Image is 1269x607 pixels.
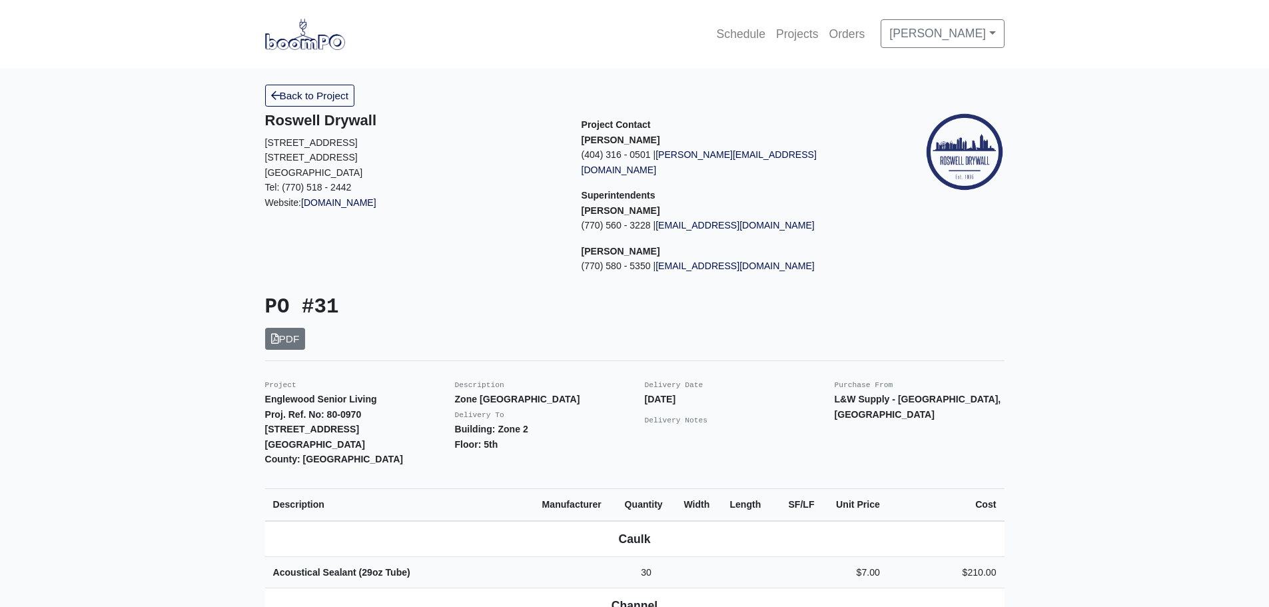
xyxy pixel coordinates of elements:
[617,556,676,588] td: 30
[582,119,651,130] span: Project Contact
[265,439,365,450] strong: [GEOGRAPHIC_DATA]
[675,488,721,520] th: Width
[835,381,893,389] small: Purchase From
[265,488,534,520] th: Description
[265,180,562,195] p: Tel: (770) 518 - 2442
[888,488,1005,520] th: Cost
[455,394,580,404] strong: Zone [GEOGRAPHIC_DATA]
[888,556,1005,588] td: $210.00
[455,424,528,434] strong: Building: Zone 2
[823,556,888,588] td: $7.00
[265,454,404,464] strong: County: [GEOGRAPHIC_DATA]
[582,259,878,274] p: (770) 580 - 5350 |
[265,112,562,129] h5: Roswell Drywall
[582,218,878,233] p: (770) 560 - 3228 |
[645,416,708,424] small: Delivery Notes
[721,488,773,520] th: Length
[823,488,888,520] th: Unit Price
[534,488,617,520] th: Manufacturer
[265,409,362,420] strong: Proj. Ref. No: 80-0970
[265,85,355,107] a: Back to Project
[771,19,824,49] a: Projects
[835,392,1005,422] p: L&W Supply - [GEOGRAPHIC_DATA], [GEOGRAPHIC_DATA]
[455,381,504,389] small: Description
[265,295,625,320] h3: PO #31
[582,190,655,201] span: Superintendents
[711,19,771,49] a: Schedule
[582,135,660,145] strong: [PERSON_NAME]
[273,567,410,578] strong: Acoustical Sealant (29oz Tube)
[265,112,562,210] div: Website:
[265,328,306,350] a: PDF
[455,411,504,419] small: Delivery To
[455,439,498,450] strong: Floor: 5th
[655,220,815,231] a: [EMAIL_ADDRESS][DOMAIN_NAME]
[265,381,296,389] small: Project
[619,532,651,546] b: Caulk
[645,394,676,404] strong: [DATE]
[265,165,562,181] p: [GEOGRAPHIC_DATA]
[824,19,871,49] a: Orders
[881,19,1004,47] a: [PERSON_NAME]
[655,261,815,271] a: [EMAIL_ADDRESS][DOMAIN_NAME]
[645,381,703,389] small: Delivery Date
[617,488,676,520] th: Quantity
[582,246,660,257] strong: [PERSON_NAME]
[265,19,345,49] img: boomPO
[265,135,562,151] p: [STREET_ADDRESS]
[265,424,360,434] strong: [STREET_ADDRESS]
[582,205,660,216] strong: [PERSON_NAME]
[265,150,562,165] p: [STREET_ADDRESS]
[582,149,817,175] a: [PERSON_NAME][EMAIL_ADDRESS][DOMAIN_NAME]
[301,197,376,208] a: [DOMAIN_NAME]
[265,394,377,404] strong: Englewood Senior Living
[582,147,878,177] p: (404) 316 - 0501 |
[773,488,822,520] th: SF/LF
